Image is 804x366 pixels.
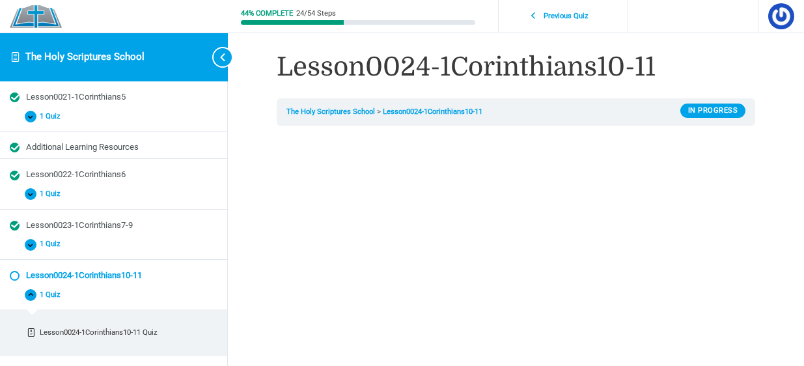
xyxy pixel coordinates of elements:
div: 24/54 Steps [296,10,336,17]
span: 1 Quiz [36,290,68,300]
div: Additional Learning Resources [26,141,217,154]
div: Completed [10,171,20,180]
nav: Breadcrumbs [277,98,755,126]
div: Not started [10,271,20,281]
div: Completed [10,92,20,102]
div: Completed [10,143,20,152]
a: Completed Lesson0022-1Corinthians6 [10,169,217,181]
div: Lesson0024-1Corinthians10-11 [26,270,217,282]
a: Completed Additional Learning Resources [10,141,217,154]
div: Lesson0023-1Corinthians7-9 [26,219,217,232]
span: 1 Quiz [36,190,68,199]
span: Previous Quiz [536,12,596,21]
a: Not started Lesson0024-1Corinthians10-11 [10,270,217,282]
button: 1 Quiz [10,107,217,126]
div: 44% Complete [241,10,293,17]
a: Completed Lesson0021-1Corinthians5 [10,91,217,104]
a: Previous Quiz [502,5,624,29]
div: Incomplete [26,328,36,338]
a: Incomplete Lesson0024-1Corinthians10-11 Quiz [14,323,214,342]
a: Completed Lesson0023-1Corinthians7-9 [10,219,217,232]
div: Lesson0022-1Corinthians6 [26,169,217,181]
a: Lesson0024-1Corinthians10-11 [383,107,482,116]
button: 1 Quiz [10,185,217,204]
div: In Progress [680,104,746,118]
div: Lesson0024-1Corinthians10-11 Quiz [40,327,210,338]
button: 1 Quiz [10,235,217,254]
span: 1 Quiz [36,112,68,121]
button: Toggle sidebar navigation [202,33,228,81]
div: Completed [10,221,20,231]
a: The Holy Scriptures School [286,107,375,116]
div: Lesson0021-1Corinthians5 [26,91,217,104]
h1: Lesson0024-1Corinthians10-11 [277,49,755,85]
span: 1 Quiz [36,240,68,249]
button: 1 Quiz [10,285,217,304]
a: The Holy Scriptures School [25,51,145,63]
